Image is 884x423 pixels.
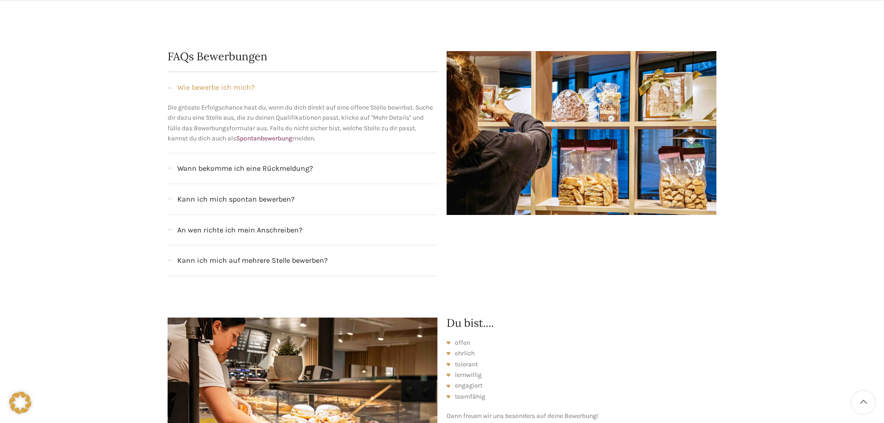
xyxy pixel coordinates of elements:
span: Kann ich mich spontan bewerben? [177,193,295,205]
span: Kann ich mich auf mehrere Stelle bewerben? [177,255,328,267]
a: Spontanbewerbung [236,134,292,142]
h2: Du bist.... [447,318,716,329]
span: engagiert [455,381,483,391]
span: teamfähig [455,392,485,402]
span: ehrlich [455,348,475,359]
span: lernwillig [455,370,482,380]
span: offen [455,338,470,348]
span: tolerant [455,359,478,370]
h2: FAQs Bewerbungen [168,51,437,62]
p: Die grösste Erfolgschance hast du, wenn du dich direkt auf eine offene Stelle bewirbst. Suche dir... [168,103,437,144]
span: Wann bekomme ich eine Rückmeldung? [177,162,313,174]
a: Scroll to top button [852,391,875,414]
p: Dann freuen wir uns besonders auf deine Bewerbung! [447,411,716,421]
span: An wen richte ich mein Anschreiben? [177,224,302,236]
span: Wie bewerbe ich mich? [177,81,255,93]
